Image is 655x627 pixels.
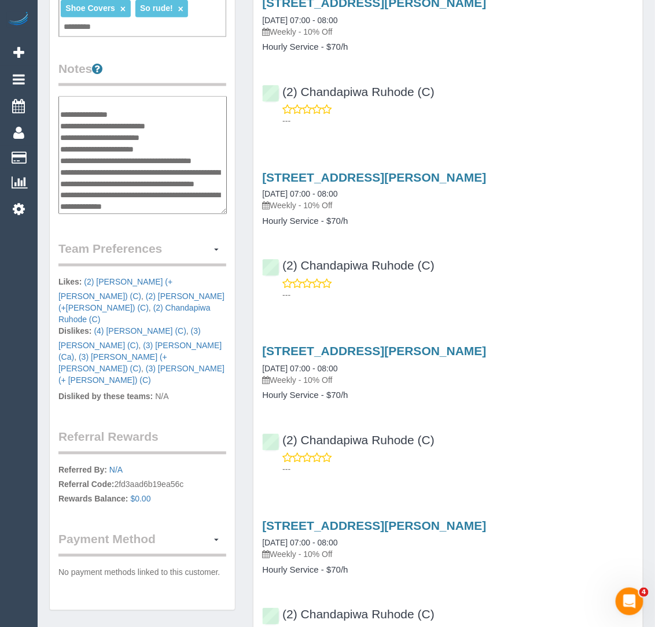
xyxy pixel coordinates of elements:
a: [STREET_ADDRESS][PERSON_NAME] [262,171,486,184]
span: 4 [639,588,649,597]
span: , [58,341,222,362]
a: (2) [PERSON_NAME] (+[PERSON_NAME]) (C) [58,292,225,313]
label: Likes: [58,276,82,288]
p: --- [282,464,634,475]
label: Referred By: [58,464,107,476]
legend: Team Preferences [58,241,226,267]
span: , [58,327,201,351]
a: (3) [PERSON_NAME] (Ca) [58,341,222,362]
img: Automaid Logo [7,12,30,28]
a: (3) [PERSON_NAME] (+ [PERSON_NAME]) (C) [58,353,167,374]
legend: Notes [58,60,226,86]
label: Referral Code: [58,479,114,490]
p: --- [282,115,634,127]
span: , [58,353,167,374]
a: [DATE] 07:00 - 08:00 [262,16,337,25]
label: Disliked by these teams: [58,391,153,403]
a: [STREET_ADDRESS][PERSON_NAME] [262,519,486,533]
iframe: Intercom live chat [616,588,643,615]
a: (3) [PERSON_NAME] (C) [58,327,201,351]
a: × [120,4,126,14]
a: (2) Chandapiwa Ruhode (C) [262,608,435,621]
span: So rude! [140,3,173,13]
span: , [58,292,225,313]
a: [DATE] 07:00 - 08:00 [262,364,337,374]
span: , [94,327,188,336]
span: , [58,278,172,301]
a: $0.00 [131,495,151,504]
p: Weekly - 10% Off [262,375,634,386]
a: (2) Chandapiwa Ruhode (C) [262,85,435,98]
a: (4) [PERSON_NAME] (C) [94,327,186,336]
h4: Hourly Service - $70/h [262,42,634,52]
h4: Hourly Service - $70/h [262,391,634,401]
label: Dislikes: [58,326,92,337]
a: N/A [109,466,123,475]
a: (2) Chandapiwa Ruhode (C) [262,259,435,272]
a: [DATE] 07:00 - 08:00 [262,539,337,548]
h4: Hourly Service - $70/h [262,566,634,576]
a: [DATE] 07:00 - 08:00 [262,190,337,199]
a: (2) Chandapiwa Ruhode (C) [58,304,211,324]
p: --- [282,290,634,301]
p: No payment methods linked to this customer. [58,567,226,578]
p: Weekly - 10% Off [262,549,634,560]
legend: Payment Method [58,531,226,557]
a: × [178,4,183,14]
span: Shoe Covers [65,3,115,13]
label: Rewards Balance: [58,493,128,505]
p: Weekly - 10% Off [262,200,634,212]
h4: Hourly Service - $70/h [262,217,634,227]
a: (3) [PERSON_NAME] (+ [PERSON_NAME]) (C) [58,364,225,385]
legend: Referral Rewards [58,429,226,455]
a: [STREET_ADDRESS][PERSON_NAME] [262,345,486,358]
a: (2) [PERSON_NAME] (+ [PERSON_NAME]) (C) [58,278,172,301]
span: N/A [155,392,168,401]
a: (2) Chandapiwa Ruhode (C) [262,434,435,447]
p: Weekly - 10% Off [262,26,634,38]
p: 2fd3aad6b19ea56c [58,464,226,508]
